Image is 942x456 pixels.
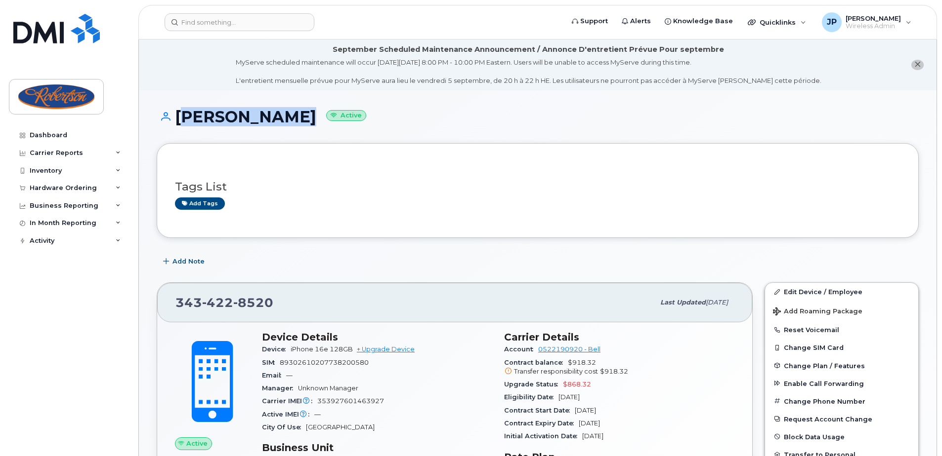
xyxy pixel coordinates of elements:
a: 0522190920 - Bell [538,345,600,353]
span: Active IMEI [262,411,314,418]
button: Block Data Usage [765,428,918,446]
button: Change Phone Number [765,392,918,410]
span: Eligibility Date [504,393,558,401]
span: Contract Expiry Date [504,419,579,427]
h1: [PERSON_NAME] [157,108,919,125]
h3: Carrier Details [504,331,734,343]
span: Manager [262,384,298,392]
span: Last updated [660,299,706,306]
span: Contract Start Date [504,407,575,414]
a: Add tags [175,197,225,210]
span: Upgrade Status [504,380,563,388]
span: Change Plan / Features [784,362,865,369]
span: Active [186,439,208,448]
button: Request Account Change [765,410,918,428]
div: September Scheduled Maintenance Announcement / Annonce D'entretient Prévue Pour septembre [333,44,724,55]
span: $918.32 [504,359,734,377]
div: MyServe scheduled maintenance will occur [DATE][DATE] 8:00 PM - 10:00 PM Eastern. Users will be u... [236,58,821,85]
span: 422 [202,295,233,310]
span: Unknown Manager [298,384,358,392]
button: Add Note [157,253,213,270]
span: Email [262,372,286,379]
span: Enable Call Forwarding [784,380,864,387]
button: Add Roaming Package [765,301,918,321]
span: 8520 [233,295,273,310]
span: $868.32 [563,380,591,388]
span: [DATE] [706,299,728,306]
span: 343 [175,295,273,310]
span: [DATE] [575,407,596,414]
span: [GEOGRAPHIC_DATA] [306,423,375,431]
span: $918.32 [600,368,628,375]
button: Reset Voicemail [765,321,918,339]
span: Contract balance [504,359,568,366]
span: 353927601463927 [317,397,384,405]
a: Edit Device / Employee [765,283,918,301]
span: Transfer responsibility cost [514,368,598,375]
h3: Tags List [175,181,900,193]
a: + Upgrade Device [357,345,415,353]
span: [DATE] [558,393,580,401]
span: Device [262,345,291,353]
span: — [314,411,321,418]
span: SIM [262,359,280,366]
span: iPhone 16e 128GB [291,345,353,353]
small: Active [326,110,366,121]
button: Change SIM Card [765,339,918,356]
span: 89302610207738200580 [280,359,369,366]
span: Account [504,345,538,353]
span: [DATE] [579,419,600,427]
span: — [286,372,293,379]
span: Add Note [172,257,205,266]
span: [DATE] [582,432,603,440]
span: Add Roaming Package [773,307,862,317]
button: Enable Call Forwarding [765,375,918,392]
span: Carrier IMEI [262,397,317,405]
h3: Device Details [262,331,492,343]
button: close notification [911,60,924,70]
span: City Of Use [262,423,306,431]
h3: Business Unit [262,442,492,454]
button: Change Plan / Features [765,357,918,375]
span: Initial Activation Date [504,432,582,440]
